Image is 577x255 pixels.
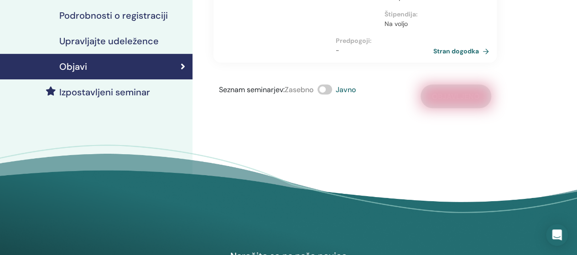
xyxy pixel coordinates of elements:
[335,46,433,55] p: -
[336,85,356,94] span: Javno
[59,61,87,72] h4: Objavi
[219,85,285,94] span: Seznam seminarjev :
[59,87,150,98] h4: Izpostavljeni seminar
[59,36,159,47] h4: Upravljajte udeležence
[385,19,428,29] p: Na voljo
[385,10,428,19] p: Štipendija :
[59,10,168,21] h4: Podrobnosti o registraciji
[335,36,433,46] p: Predpogoji :
[433,44,493,58] a: Stran dogodka
[546,224,568,246] div: Open Intercom Messenger
[285,85,314,94] span: Zasebno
